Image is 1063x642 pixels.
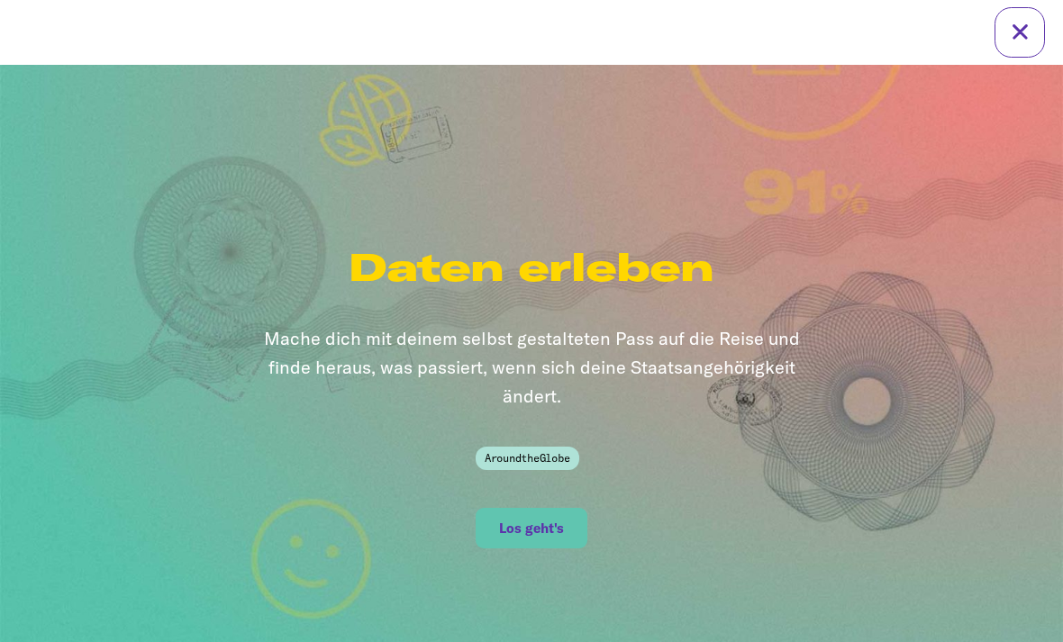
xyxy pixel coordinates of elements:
[499,520,564,536] span: Los geht's
[243,324,820,447] div: Mache dich mit deinem selbst gestalteten Pass auf die Reise und finde heraus, was passiert, wenn ...
[243,243,820,324] div: Daten erleben
[476,508,586,548] button: Spiel Starten
[476,447,579,470] span: AroundtheGlobe
[995,7,1045,58] a: Zurück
